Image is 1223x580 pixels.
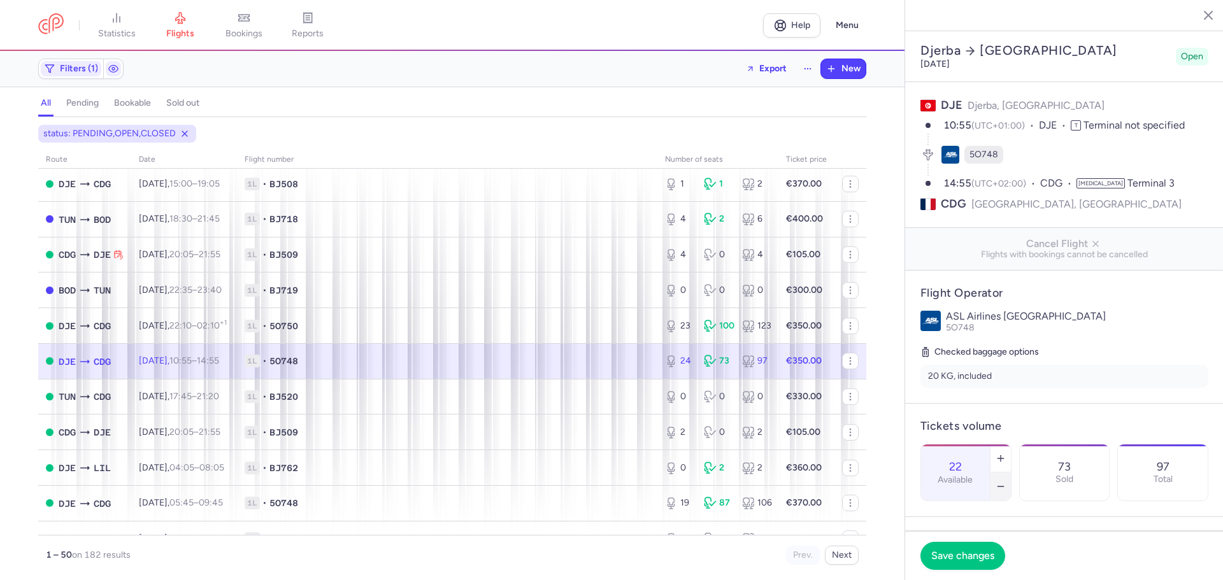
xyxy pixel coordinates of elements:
[665,390,694,403] div: 0
[269,320,298,332] span: 5O750
[941,196,966,212] span: CDG
[169,533,220,544] span: –
[738,59,795,79] button: Export
[169,320,192,331] time: 22:10
[704,390,733,403] div: 0
[66,97,99,109] h4: pending
[665,178,694,190] div: 1
[742,532,771,545] div: 4
[169,462,224,473] span: –
[943,177,971,189] time: 14:55
[1071,120,1081,131] span: T
[915,250,1213,260] span: Flights with bookings cannot be cancelled
[946,311,1208,322] p: ASL Airlines [GEOGRAPHIC_DATA]
[269,213,298,225] span: BJ718
[920,311,941,331] img: ASL Airlines France logo
[665,462,694,474] div: 0
[946,322,975,333] span: 5O748
[169,249,220,260] span: –
[38,13,64,37] a: CitizenPlane red outlined logo
[59,248,76,262] span: CDG
[742,178,771,190] div: 2
[262,320,267,332] span: •
[59,425,76,439] span: CDG
[1058,460,1071,473] p: 73
[1154,474,1173,485] p: Total
[828,13,866,38] button: Menu
[786,355,822,366] strong: €350.00
[245,462,260,474] span: 1L
[742,248,771,261] div: 4
[139,427,220,437] span: [DATE],
[245,532,260,545] span: 1L
[59,213,76,227] span: TUN
[199,427,220,437] time: 21:55
[269,178,298,190] span: BJ508
[94,319,111,333] span: CDG
[786,546,820,565] button: Prev.
[665,497,694,509] div: 19
[262,213,267,225] span: •
[269,497,298,509] span: 5O748
[245,178,260,190] span: 1L
[657,150,778,169] th: number of seats
[968,99,1105,111] span: Djerba, [GEOGRAPHIC_DATA]
[59,390,76,404] span: TUN
[821,59,866,78] button: New
[94,248,111,262] span: DJE
[245,390,260,403] span: 1L
[197,533,220,544] time: 14:50
[166,28,194,39] span: flights
[915,238,1213,250] span: Cancel Flight
[778,150,834,169] th: Ticket price
[969,148,998,161] span: 5O748
[169,285,222,295] span: –
[742,355,771,367] div: 97
[704,532,733,545] div: 0
[139,285,222,295] span: [DATE],
[742,320,771,332] div: 123
[94,425,111,439] span: DJE
[169,213,220,224] span: –
[971,178,1026,189] span: (UTC+02:00)
[199,497,223,508] time: 09:45
[169,178,192,189] time: 15:00
[197,213,220,224] time: 21:45
[262,532,267,545] span: •
[114,97,151,109] h4: bookable
[665,284,694,297] div: 0
[665,213,694,225] div: 4
[139,391,219,402] span: [DATE],
[197,391,219,402] time: 21:20
[169,427,194,437] time: 20:05
[1181,50,1203,63] span: Open
[225,28,262,39] span: bookings
[41,97,51,109] h4: all
[169,497,194,508] time: 05:45
[169,249,194,260] time: 20:05
[262,248,267,261] span: •
[169,285,192,295] time: 22:35
[931,550,994,562] span: Save changes
[245,213,260,225] span: 1L
[237,150,657,169] th: Flight number
[197,320,227,331] time: 02:10
[59,497,76,511] span: DJE
[791,20,810,30] span: Help
[60,64,98,74] span: Filters (1)
[269,390,298,403] span: BJ520
[920,344,1208,360] h5: Checked baggage options
[763,13,820,38] a: Help
[212,11,276,39] a: bookings
[665,532,694,545] div: 4
[220,318,227,327] sup: +1
[262,462,267,474] span: •
[786,213,823,224] strong: €400.00
[94,390,111,404] span: CDG
[920,43,1171,59] h2: Djerba [GEOGRAPHIC_DATA]
[665,320,694,332] div: 23
[139,533,220,544] span: [DATE],
[98,28,136,39] span: statistics
[269,462,298,474] span: BJ762
[704,320,733,332] div: 100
